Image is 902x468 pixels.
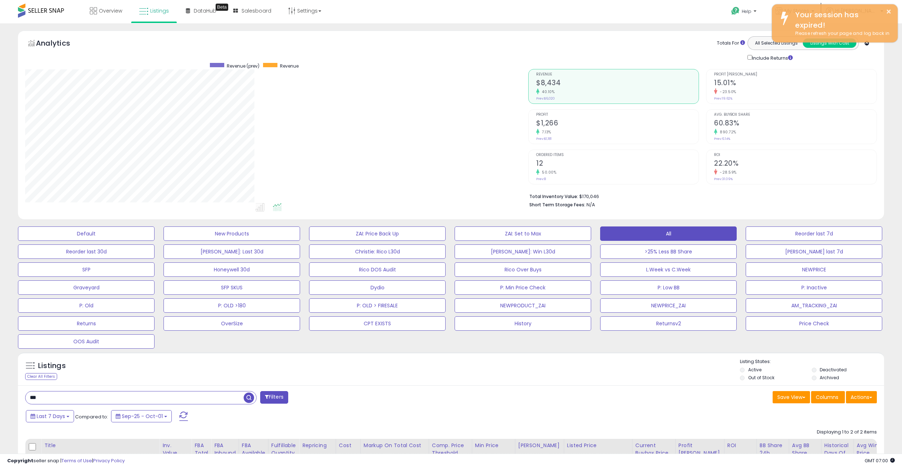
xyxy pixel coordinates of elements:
[567,442,629,449] div: Listed Price
[717,170,737,175] small: -28.59%
[18,226,155,241] button: Default
[600,244,737,259] button: >25% Less BB Share
[714,153,876,157] span: ROI
[194,7,216,14] span: DataHub
[25,373,57,380] div: Clear All Filters
[241,7,271,14] span: Salesboard
[714,113,876,117] span: Avg. Buybox Share
[731,6,740,15] i: Get Help
[746,280,882,295] button: P: Inactive
[714,79,876,88] h2: 15.01%
[727,442,754,449] div: ROI
[748,367,761,373] label: Active
[455,298,591,313] button: NEWPRODUCT_ZAI
[539,170,556,175] small: 50.00%
[746,226,882,241] button: Reorder last 7d
[714,177,733,181] small: Prev: 31.09%
[536,79,699,88] h2: $8,434
[817,429,877,436] div: Displaying 1 to 2 of 2 items
[600,298,737,313] button: NEWPRICE_ZAI
[302,442,333,449] div: Repricing
[746,262,882,277] button: NEWPRICE
[746,316,882,331] button: Price Check
[846,391,877,403] button: Actions
[529,193,578,199] b: Total Inventory Value:
[162,442,188,457] div: Inv. value
[75,413,108,420] span: Compared to:
[122,413,163,420] span: Sep-25 - Oct-01
[7,457,33,464] strong: Copyright
[36,38,84,50] h5: Analytics
[746,298,882,313] button: AM_TRACKING_ZAI
[26,410,74,422] button: Last 7 Days
[536,113,699,117] span: Profit
[194,442,208,464] div: FBA Total Qty
[536,153,699,157] span: Ordered Items
[748,375,774,381] label: Out of Stock
[455,280,591,295] button: P: Min Price Check
[539,89,554,95] small: 40.10%
[260,391,288,404] button: Filters
[227,63,259,69] span: Revenue (prev)
[635,442,672,457] div: Current Buybox Price
[364,442,426,449] div: Markup on Total Cost
[824,442,851,464] div: Historical Days Of Supply
[455,226,591,241] button: ZAI: Set to Max
[816,394,838,401] span: Columns
[164,316,300,331] button: OverSize
[536,73,699,77] span: Revenue
[214,442,236,464] div: FBA inbound Qty
[742,54,801,62] div: Include Returns
[164,262,300,277] button: Honeywell 30d
[717,89,736,95] small: -23.50%
[717,40,745,47] div: Totals For
[37,413,65,420] span: Last 7 Days
[726,1,764,23] a: Help
[455,316,591,331] button: History
[714,159,876,169] h2: 22.20%
[803,38,856,48] button: Listings With Cost
[455,244,591,259] button: [PERSON_NAME]: Win L30d
[309,316,446,331] button: CPT EXISTS
[790,10,892,30] div: Your session has expired!
[886,7,892,16] button: ×
[309,298,446,313] button: P: OLD > FIRESALE
[111,410,172,422] button: Sep-25 - Oct-01
[309,226,446,241] button: ZAI: Price Back Up
[820,375,839,381] label: Archived
[164,226,300,241] button: New Products
[18,262,155,277] button: SFP
[714,119,876,129] h2: 60.83%
[792,442,818,457] div: Avg BB Share
[61,457,92,464] a: Terms of Use
[811,391,845,403] button: Columns
[18,316,155,331] button: Returns
[742,8,751,14] span: Help
[714,96,732,101] small: Prev: 19.62%
[865,457,895,464] span: 2025-10-12 07:00 GMT
[18,334,155,349] button: OOS Audit
[216,4,228,11] div: Tooltip anchor
[432,442,469,457] div: Comp. Price Threshold
[714,137,730,141] small: Prev: 6.14%
[38,361,66,371] h5: Listings
[790,30,892,37] div: Please refresh your page and log back in
[150,7,169,14] span: Listings
[600,280,737,295] button: P: Low BB
[99,7,122,14] span: Overview
[339,442,358,449] div: Cost
[750,38,803,48] button: All Selected Listings
[271,442,296,457] div: Fulfillable Quantity
[309,244,446,259] button: Christie: Rico L30d
[678,442,721,457] div: Profit [PERSON_NAME]
[93,457,125,464] a: Privacy Policy
[600,262,737,277] button: L.Week vs C.Week
[539,129,551,135] small: 7.13%
[18,280,155,295] button: Graveyard
[44,442,156,449] div: Title
[586,201,595,208] span: N/A
[7,458,125,464] div: seller snap | |
[746,244,882,259] button: [PERSON_NAME] last 7d
[857,442,883,457] div: Avg Win Price
[280,63,299,69] span: Revenue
